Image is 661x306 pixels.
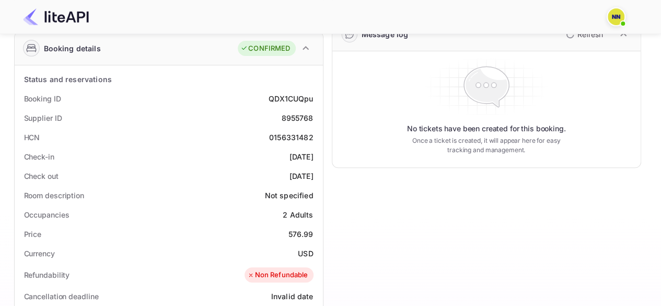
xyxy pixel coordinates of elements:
[24,229,42,240] div: Price
[24,190,84,201] div: Room description
[407,123,566,134] p: No tickets have been created for this booking.
[289,151,314,162] div: [DATE]
[577,29,603,40] p: Refresh
[240,43,290,54] div: CONFIRMED
[24,248,55,259] div: Currency
[269,132,314,143] div: 0156331482
[288,229,314,240] div: 576.99
[24,269,70,280] div: Refundability
[24,132,40,143] div: HCN
[24,171,59,182] div: Check out
[24,209,69,220] div: Occupancies
[247,270,308,280] div: Non Refundable
[298,248,313,259] div: USD
[362,29,409,40] div: Message log
[404,136,569,155] p: Once a ticket is created, it will appear here for easy tracking and management.
[44,43,101,54] div: Booking details
[24,151,54,162] div: Check-in
[24,112,62,123] div: Supplier ID
[24,291,99,302] div: Cancellation deadline
[560,26,607,43] button: Refresh
[283,209,313,220] div: 2 Adults
[289,171,314,182] div: [DATE]
[271,291,314,302] div: Invalid date
[265,190,314,201] div: Not specified
[24,93,61,104] div: Booking ID
[23,8,89,25] img: LiteAPI Logo
[24,74,112,85] div: Status and reservations
[269,93,313,104] div: QDX1CUQpu
[281,112,313,123] div: 8955768
[608,8,624,25] img: N/A N/A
